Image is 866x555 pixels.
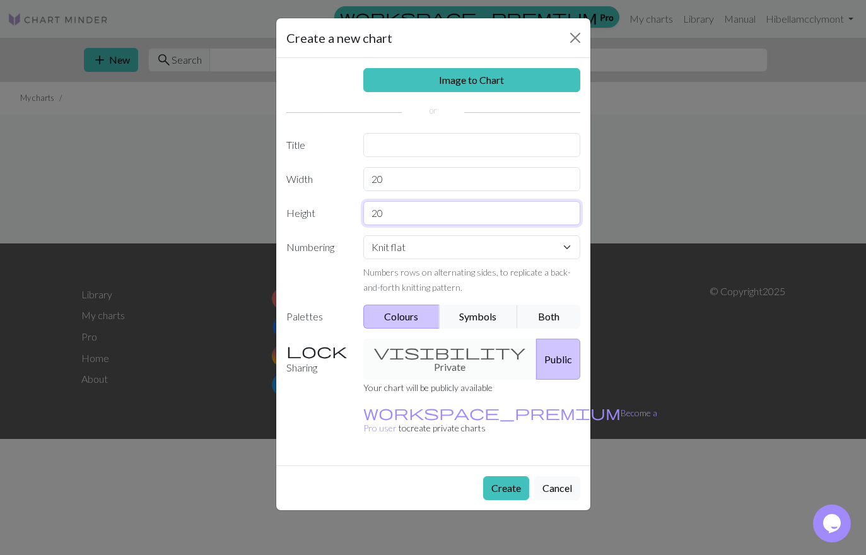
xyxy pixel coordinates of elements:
label: Height [279,201,356,225]
button: Close [565,28,585,48]
small: Your chart will be publicly available [363,382,493,393]
a: Image to Chart [363,68,580,92]
button: Cancel [534,476,580,500]
label: Title [279,133,356,157]
small: to create private charts [363,407,657,433]
small: Numbers rows on alternating sides, to replicate a back-and-forth knitting pattern. [363,267,571,293]
label: Width [279,167,356,191]
iframe: chat widget [813,505,853,542]
label: Numbering [279,235,356,295]
button: Colours [363,305,440,329]
a: Become a Pro user [363,407,657,433]
label: Palettes [279,305,356,329]
button: Create [483,476,529,500]
span: workspace_premium [363,404,621,421]
button: Both [517,305,580,329]
h5: Create a new chart [286,28,392,47]
label: Sharing [279,339,356,380]
button: Public [536,339,580,380]
button: Symbols [439,305,518,329]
